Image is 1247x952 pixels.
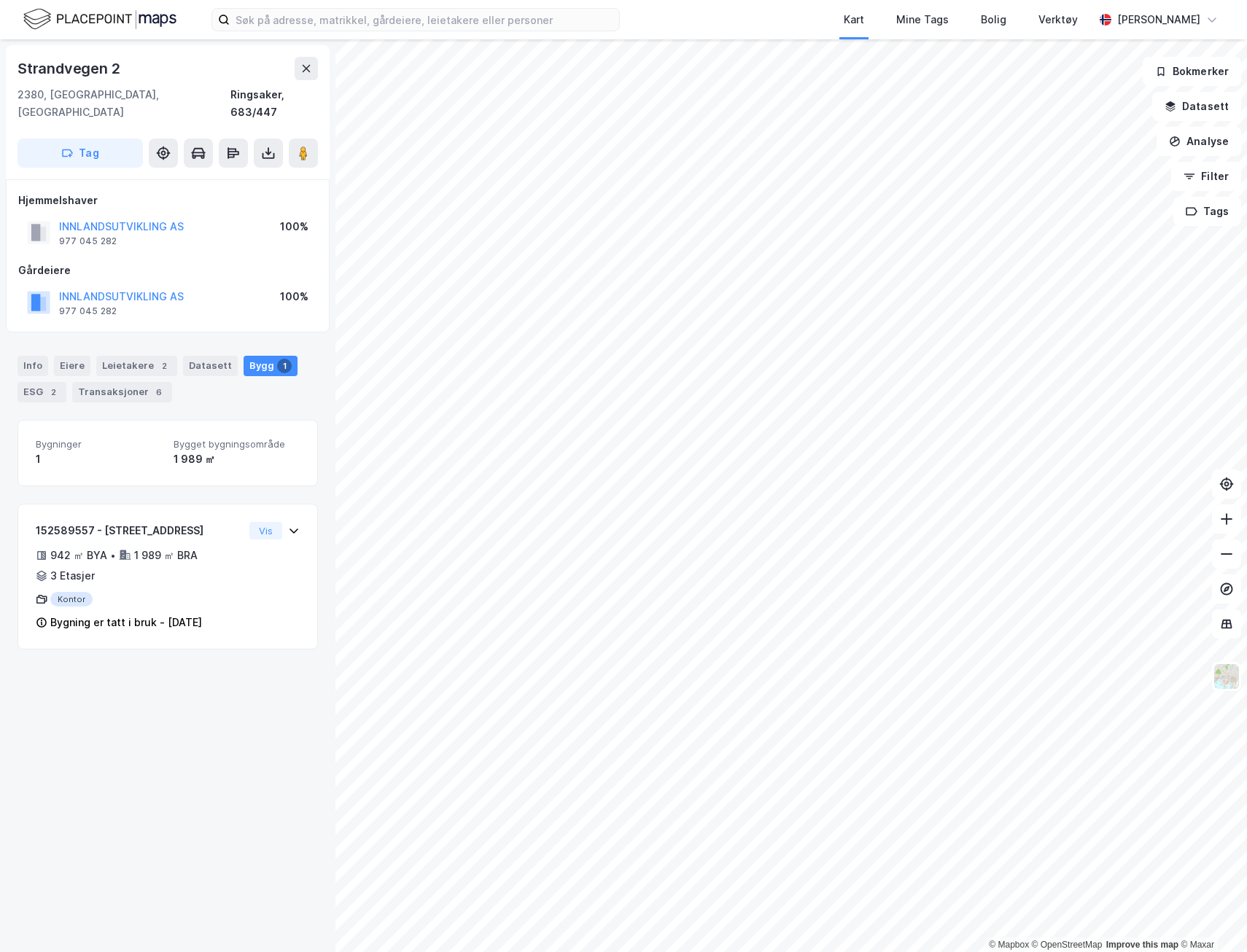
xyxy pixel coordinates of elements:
div: 1 989 ㎡ [174,450,300,468]
div: Kart [844,11,864,28]
button: Bokmerker [1143,57,1241,86]
a: Mapbox [989,940,1029,950]
div: Hjemmelshaver [18,192,317,209]
iframe: Chat Widget [1174,882,1247,952]
div: 2380, [GEOGRAPHIC_DATA], [GEOGRAPHIC_DATA] [18,86,230,121]
div: • [110,550,116,561]
div: Bygg [244,356,298,376]
div: 100% [280,218,308,235]
div: Gårdeiere [18,262,317,279]
div: Bolig [981,11,1006,28]
div: [PERSON_NAME] [1117,11,1200,28]
div: Strandvegen 2 [18,57,123,80]
div: Leietakere [96,356,177,376]
button: Analyse [1157,127,1241,156]
img: logo.f888ab2527a4732fd821a326f86c7f29.svg [23,7,176,32]
div: Eiere [54,356,90,376]
div: 1 [36,450,162,468]
div: Bygning er tatt i bruk - [DATE] [50,614,202,631]
a: OpenStreetMap [1032,940,1103,950]
button: Datasett [1152,92,1241,121]
div: 942 ㎡ BYA [50,547,107,564]
button: Filter [1171,162,1241,191]
div: ESG [18,382,66,402]
span: Bygninger [36,438,162,450]
button: Tags [1173,197,1241,226]
div: 3 Etasjer [50,567,95,585]
div: 1 [277,359,292,373]
div: Info [18,356,48,376]
img: Z [1213,663,1240,690]
div: Kontrollprogram for chat [1174,882,1247,952]
span: Bygget bygningsområde [174,438,300,450]
div: 2 [46,385,61,399]
div: Transaksjoner [72,382,172,402]
div: 6 [152,385,166,399]
div: 977 045 282 [59,305,117,317]
div: 2 [157,359,171,373]
button: Vis [249,522,282,539]
div: Ringsaker, 683/447 [230,86,318,121]
div: 100% [280,288,308,305]
div: 977 045 282 [59,235,117,247]
div: Verktøy [1038,11,1078,28]
div: Datasett [183,356,238,376]
div: Mine Tags [896,11,949,28]
input: Søk på adresse, matrikkel, gårdeiere, leietakere eller personer [230,9,619,31]
div: 1 989 ㎡ BRA [134,547,198,564]
button: Tag [18,138,143,168]
a: Improve this map [1106,940,1178,950]
div: 152589557 - [STREET_ADDRESS] [36,522,244,539]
